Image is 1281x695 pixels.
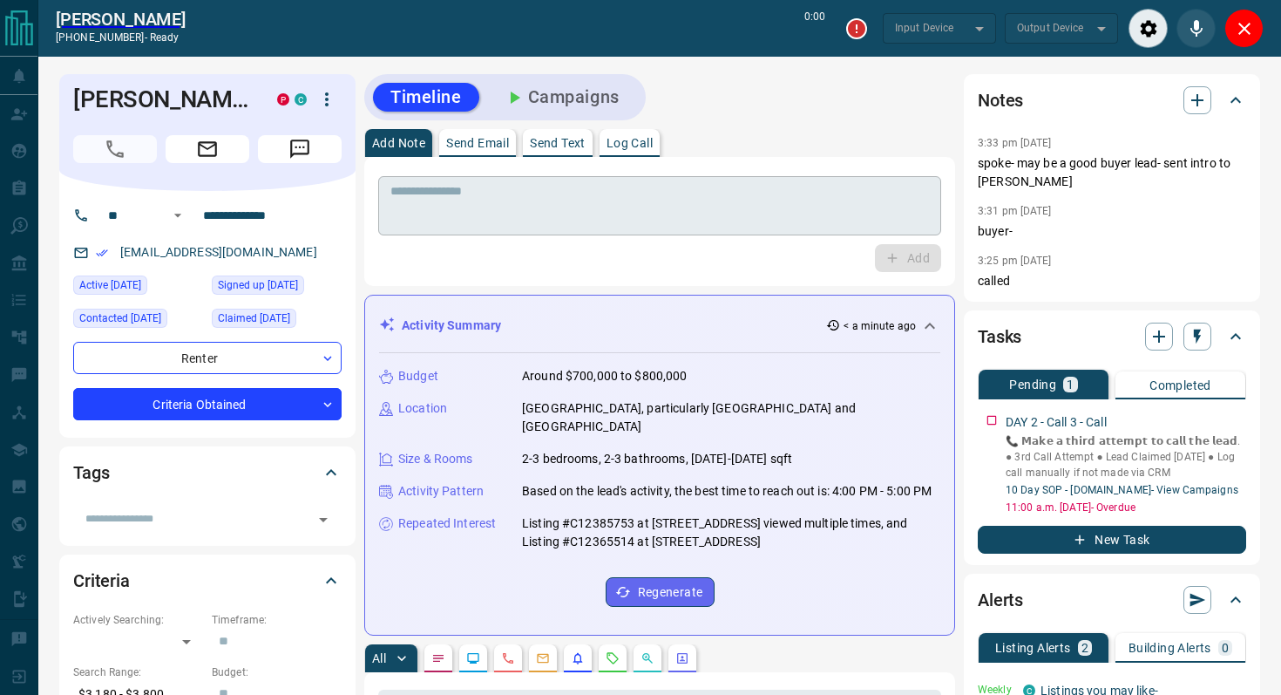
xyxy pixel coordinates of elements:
[218,276,298,294] span: Signed up [DATE]
[212,612,342,628] p: Timeframe:
[466,651,480,665] svg: Lead Browsing Activity
[978,86,1023,114] h2: Notes
[73,342,342,374] div: Renter
[606,577,715,607] button: Regenerate
[73,459,109,487] h2: Tags
[398,399,447,418] p: Location
[79,276,141,294] span: Active [DATE]
[258,135,342,163] span: Message
[73,567,130,595] h2: Criteria
[212,309,342,333] div: Wed Aug 20 2025
[844,318,916,334] p: < a minute ago
[978,579,1246,621] div: Alerts
[402,317,501,335] p: Activity Summary
[372,652,386,664] p: All
[640,651,654,665] svg: Opportunities
[522,514,940,551] p: Listing #C12385753 at [STREET_ADDRESS] viewed multiple times, and Listing #C12365514 at [STREET_A...
[150,31,180,44] span: ready
[978,586,1023,614] h2: Alerts
[978,316,1246,358] div: Tasks
[978,323,1021,351] h2: Tasks
[56,9,186,30] a: [PERSON_NAME]
[978,526,1246,554] button: New Task
[311,508,335,532] button: Open
[675,651,689,665] svg: Agent Actions
[372,137,425,149] p: Add Note
[73,560,342,602] div: Criteria
[73,276,203,300] div: Fri Sep 12 2025
[73,309,203,333] div: Sat Sep 13 2025
[978,137,1052,149] p: 3:33 pm [DATE]
[73,388,342,420] div: Criteria Obtained
[79,310,161,327] span: Contacted [DATE]
[1067,378,1074,391] p: 1
[1006,500,1246,515] p: 11:00 a.m. [DATE] - Overdue
[1128,642,1211,654] p: Building Alerts
[446,137,509,149] p: Send Email
[1009,378,1056,391] p: Pending
[120,245,317,259] a: [EMAIL_ADDRESS][DOMAIN_NAME]
[522,399,940,436] p: [GEOGRAPHIC_DATA], particularly [GEOGRAPHIC_DATA] and [GEOGRAPHIC_DATA]
[73,85,251,113] h1: [PERSON_NAME]
[73,135,157,163] span: Call
[431,651,445,665] svg: Notes
[522,482,932,501] p: Based on the lead's activity, the best time to reach out is: 4:00 PM - 5:00 PM
[978,154,1246,191] p: spoke- may be a good buyer lead- sent intro to [PERSON_NAME]
[501,651,515,665] svg: Calls
[96,247,108,259] svg: Email Verified
[1149,379,1211,392] p: Completed
[607,137,653,149] p: Log Call
[978,79,1246,121] div: Notes
[295,93,307,106] div: condos.ca
[571,651,585,665] svg: Listing Alerts
[486,83,637,112] button: Campaigns
[398,514,496,533] p: Repeated Interest
[212,664,342,680] p: Budget:
[73,612,203,628] p: Actively Searching:
[804,9,825,48] p: 0:00
[1006,413,1107,432] p: DAY 2 - Call 3 - Call
[522,367,688,385] p: Around $700,000 to $800,000
[606,651,620,665] svg: Requests
[212,276,342,300] div: Wed Aug 20 2025
[978,222,1246,241] p: buyer-
[978,255,1052,267] p: 3:25 pm [DATE]
[1128,9,1168,48] div: Audio Settings
[1176,9,1216,48] div: Mute
[166,135,249,163] span: Email
[530,137,586,149] p: Send Text
[56,30,186,45] p: [PHONE_NUMBER] -
[978,205,1052,217] p: 3:31 pm [DATE]
[1224,9,1264,48] div: Close
[398,482,484,501] p: Activity Pattern
[167,205,188,226] button: Open
[398,450,473,468] p: Size & Rooms
[995,642,1071,654] p: Listing Alerts
[398,367,438,385] p: Budget
[73,664,203,680] p: Search Range:
[536,651,550,665] svg: Emails
[1081,642,1088,654] p: 2
[218,310,290,327] span: Claimed [DATE]
[277,93,289,106] div: property.ca
[379,310,940,342] div: Activity Summary< a minute ago
[1006,484,1238,496] a: 10 Day SOP - [DOMAIN_NAME]- View Campaigns
[373,83,479,112] button: Timeline
[1006,433,1246,480] p: 📞 𝗠𝗮𝗸𝗲 𝗮 𝘁𝗵𝗶𝗿𝗱 𝗮𝘁𝘁𝗲𝗺𝗽𝘁 𝘁𝗼 𝗰𝗮𝗹𝗹 𝘁𝗵𝗲 𝗹𝗲𝗮𝗱. ● 3rd Call Attempt ● Lead Claimed [DATE] ● Log call manu...
[73,452,342,494] div: Tags
[522,450,792,468] p: 2-3 bedrooms, 2-3 bathrooms, [DATE]-[DATE] sqft
[1222,642,1229,654] p: 0
[978,272,1246,290] p: called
